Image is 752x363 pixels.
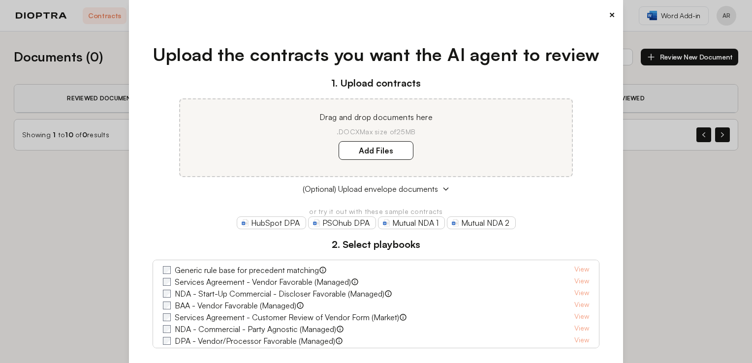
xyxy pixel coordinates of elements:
[574,276,589,288] a: View
[447,216,516,229] a: Mutual NDA 2
[574,347,589,359] a: View
[153,41,600,68] h1: Upload the contracts you want the AI agent to review
[237,216,306,229] a: HubSpot DPA
[175,276,351,288] label: Services Agreement - Vendor Favorable (Managed)
[153,183,600,195] button: (Optional) Upload envelope documents
[574,288,589,300] a: View
[378,216,445,229] a: Mutual NDA 1
[609,8,615,22] button: ×
[192,127,560,137] p: .DOCX Max size of 25MB
[574,323,589,335] a: View
[175,335,335,347] label: DPA - Vendor/Processor Favorable (Managed)
[192,111,560,123] p: Drag and drop documents here
[303,183,438,195] span: (Optional) Upload envelope documents
[574,264,589,276] a: View
[153,207,600,216] p: or try it out with these sample contracts
[175,288,384,300] label: NDA - Start-Up Commercial - Discloser Favorable (Managed)
[574,335,589,347] a: View
[175,323,336,335] label: NDA - Commercial - Party Agnostic (Managed)
[175,347,317,359] label: NDA - M&A - Buyer Favorable (Managed)
[574,311,589,323] a: View
[339,141,413,160] label: Add Files
[175,311,399,323] label: Services Agreement - Customer Review of Vendor Form (Market)
[175,300,296,311] label: BAA - Vendor Favorable (Managed)
[153,237,600,252] h3: 2. Select playbooks
[574,300,589,311] a: View
[308,216,376,229] a: PSOhub DPA
[153,76,600,91] h3: 1. Upload contracts
[175,264,319,276] label: Generic rule base for precedent matching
